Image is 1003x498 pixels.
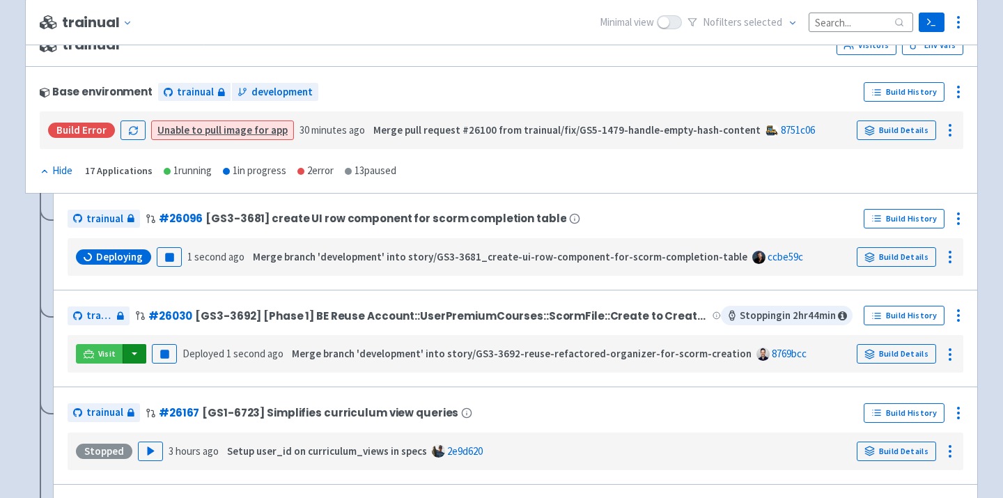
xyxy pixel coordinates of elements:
button: Pause [152,344,177,364]
time: 30 minutes ago [300,123,365,137]
a: trainual [68,210,140,228]
button: Play [138,442,163,461]
div: 2 error [297,163,334,179]
span: Stopping in 2 hr 44 min [721,306,853,325]
span: [GS1-6723] Simplifies curriculum view queries [202,407,458,419]
a: #26096 [159,211,203,226]
input: Search... [809,13,913,31]
a: Build Details [857,120,936,140]
a: trainual [158,83,231,102]
span: development [251,84,313,100]
a: #26167 [159,405,199,420]
a: Build History [864,403,944,423]
a: Build History [864,82,944,102]
div: Build Error [48,123,115,138]
button: Hide [40,163,74,179]
a: Build History [864,209,944,228]
a: 8769bcc [772,347,807,360]
strong: Setup user_id on curriculum_views in specs [227,444,427,458]
a: 8751c06 [781,123,815,137]
button: Pause [157,247,182,267]
span: [GS3-3681] create UI row component for scorm completion table [205,212,566,224]
a: Build Details [857,344,936,364]
a: ccbe59c [768,250,803,263]
strong: Merge branch 'development' into story/GS3-3681_create-ui-row-component-for-scorm-completion-table [253,250,747,263]
span: selected [744,15,782,29]
span: trainual [86,211,123,227]
div: Base environment [40,86,153,98]
a: 2e9d620 [447,444,483,458]
span: Minimal view [600,15,654,31]
a: #26030 [148,309,192,323]
div: Stopped [76,444,132,459]
time: 3 hours ago [169,444,219,458]
span: No filter s [703,15,782,31]
span: Deployed [182,347,283,360]
a: trainual [68,403,140,422]
div: 1 running [164,163,212,179]
time: 1 second ago [226,347,283,360]
span: trainual [86,405,123,421]
a: trainual [68,306,130,325]
strong: Merge branch 'development' into story/GS3-3692-reuse-refactored-organizer-for-scorm-creation [292,347,752,360]
a: Build History [864,306,944,325]
a: Visit [76,344,123,364]
time: 1 second ago [187,250,244,263]
div: 13 paused [345,163,396,179]
div: 17 Applications [85,163,153,179]
div: 1 in progress [223,163,286,179]
a: development [232,83,318,102]
span: [GS3-3692] [Phase 1] BE Reuse Account::UserPremiumCourses::ScormFile::Create to Create SCORM Docu... [195,310,710,322]
strong: Merge pull request #26100 from trainual/fix/GS5-1479-handle-empty-hash-content [373,123,761,137]
a: Terminal [919,13,944,32]
span: trainual [40,37,120,53]
a: Build Details [857,442,936,461]
span: Deploying [96,250,143,264]
span: trainual [177,84,214,100]
span: trainual [86,308,113,324]
div: Hide [40,163,72,179]
a: Unable to pull image for app [157,123,288,137]
button: trainual [62,15,138,31]
span: Visit [98,348,116,359]
a: Build Details [857,247,936,267]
